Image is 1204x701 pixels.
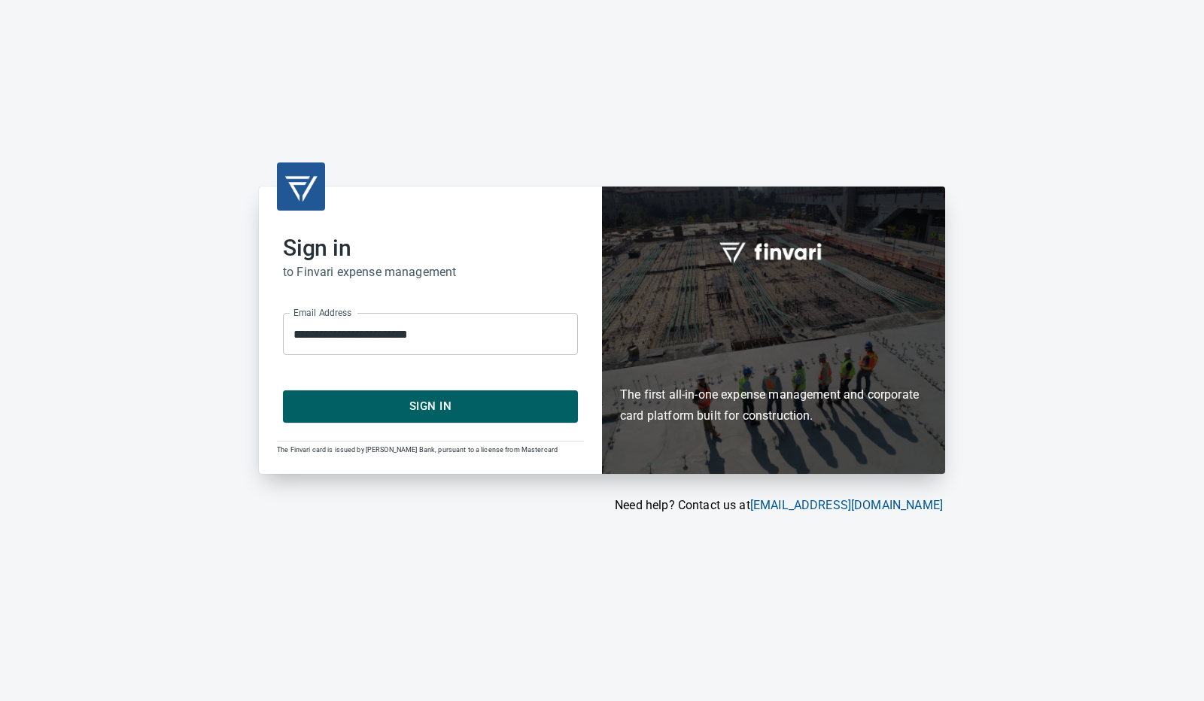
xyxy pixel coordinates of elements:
[620,297,927,426] h6: The first all-in-one expense management and corporate card platform built for construction.
[750,498,943,512] a: [EMAIL_ADDRESS][DOMAIN_NAME]
[277,446,558,454] span: The Finvari card is issued by [PERSON_NAME] Bank, pursuant to a license from Mastercard
[299,396,561,416] span: Sign In
[717,234,830,269] img: fullword_logo_white.png
[283,168,319,205] img: transparent_logo.png
[283,262,578,283] h6: to Finvari expense management
[283,390,578,422] button: Sign In
[602,187,945,473] div: Finvari
[259,496,943,514] p: Need help? Contact us at
[283,235,578,262] h2: Sign in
